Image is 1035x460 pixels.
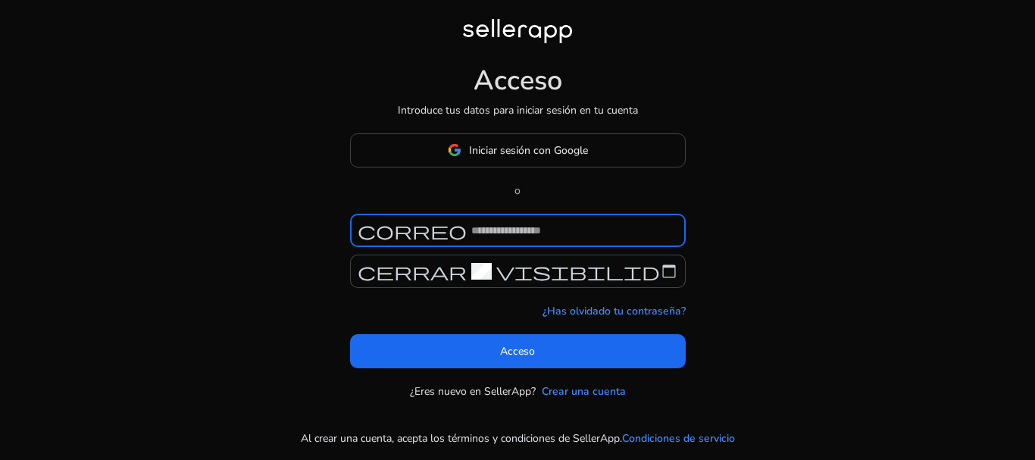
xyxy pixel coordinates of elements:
a: ¿Has olvidado tu contraseña? [543,303,686,319]
button: Iniciar sesión con Google [350,133,686,167]
font: Al crear una cuenta, acepta los términos y condiciones de SellerApp. [301,431,622,446]
font: o [514,183,521,198]
a: Condiciones de servicio [622,430,735,446]
font: cerrar [358,261,467,282]
font: Iniciar sesión con Google [469,143,588,158]
font: Introduce tus datos para iniciar sesión en tu cuenta [398,103,638,117]
font: correo [358,220,467,241]
img: google-logo.svg [448,143,461,157]
font: ¿Has olvidado tu contraseña? [543,304,686,318]
font: Crear una cuenta [542,384,626,399]
font: visibilidad [496,261,678,282]
a: Crear una cuenta [542,383,626,399]
button: Acceso [350,334,686,368]
font: Acceso [474,62,562,99]
font: Acceso [500,344,535,358]
font: Condiciones de servicio [622,431,735,446]
font: ¿Eres nuevo en SellerApp? [410,384,536,399]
